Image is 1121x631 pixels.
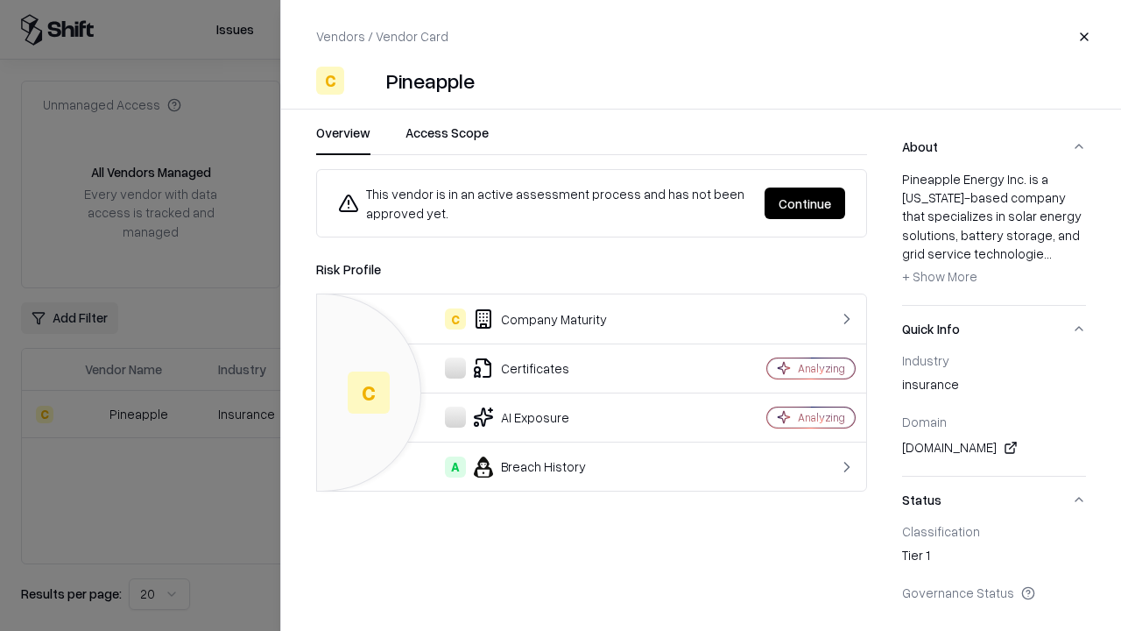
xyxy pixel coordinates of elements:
div: A [445,457,466,478]
div: Breach History [331,457,706,478]
div: Industry [902,352,1086,368]
button: Quick Info [902,306,1086,352]
div: insurance [902,375,1086,400]
div: C [445,308,466,330]
div: C [316,67,344,95]
div: Analyzing [798,410,845,425]
button: Status [902,477,1086,523]
div: C [348,372,390,414]
span: ... [1044,245,1052,261]
div: About [902,170,1086,305]
div: [DOMAIN_NAME] [902,437,1086,458]
button: Access Scope [405,124,489,155]
div: Risk Profile [316,259,867,280]
div: Certificates [331,358,706,379]
span: + Show More [902,268,977,284]
div: Analyzing [798,361,845,376]
p: Vendors / Vendor Card [316,27,448,46]
button: Overview [316,124,370,155]
div: Domain [902,414,1086,429]
button: + Show More [902,263,977,291]
img: Pineapple [351,67,379,95]
div: AI Exposure [331,407,706,428]
button: About [902,124,1086,170]
div: Pineapple [386,67,475,95]
div: Governance Status [902,585,1086,600]
div: Classification [902,523,1086,539]
div: Quick Info [902,352,1086,476]
div: This vendor is in an active assessment process and has not been approved yet. [338,184,751,223]
div: Company Maturity [331,308,706,330]
div: Tier 1 [902,546,1086,571]
div: Pineapple Energy Inc. is a [US_STATE]-based company that specializes in solar energy solutions, b... [902,170,1086,291]
button: Continue [765,188,845,219]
